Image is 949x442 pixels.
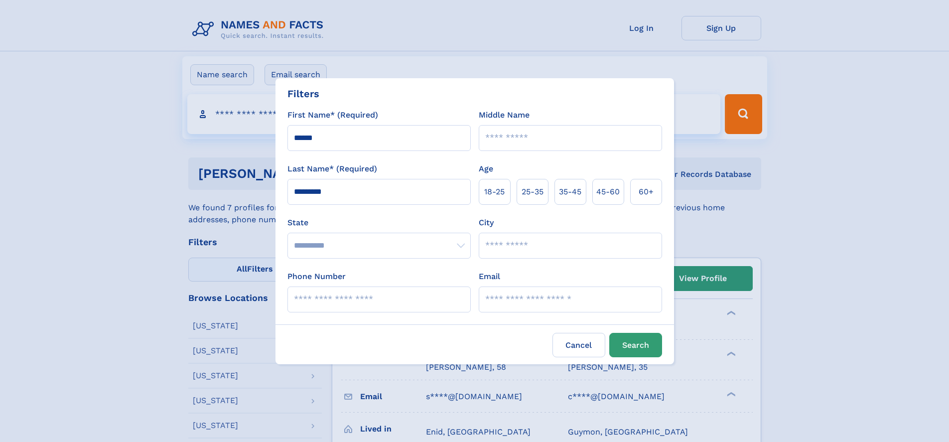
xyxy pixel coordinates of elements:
label: Age [479,163,493,175]
span: 35‑45 [559,186,581,198]
label: Cancel [552,333,605,357]
label: First Name* (Required) [287,109,378,121]
span: 25‑35 [522,186,543,198]
label: State [287,217,471,229]
label: Middle Name [479,109,530,121]
button: Search [609,333,662,357]
span: 18‑25 [484,186,505,198]
label: Phone Number [287,271,346,283]
label: City [479,217,494,229]
span: 60+ [639,186,654,198]
label: Last Name* (Required) [287,163,377,175]
span: 45‑60 [596,186,620,198]
div: Filters [287,86,319,101]
label: Email [479,271,500,283]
